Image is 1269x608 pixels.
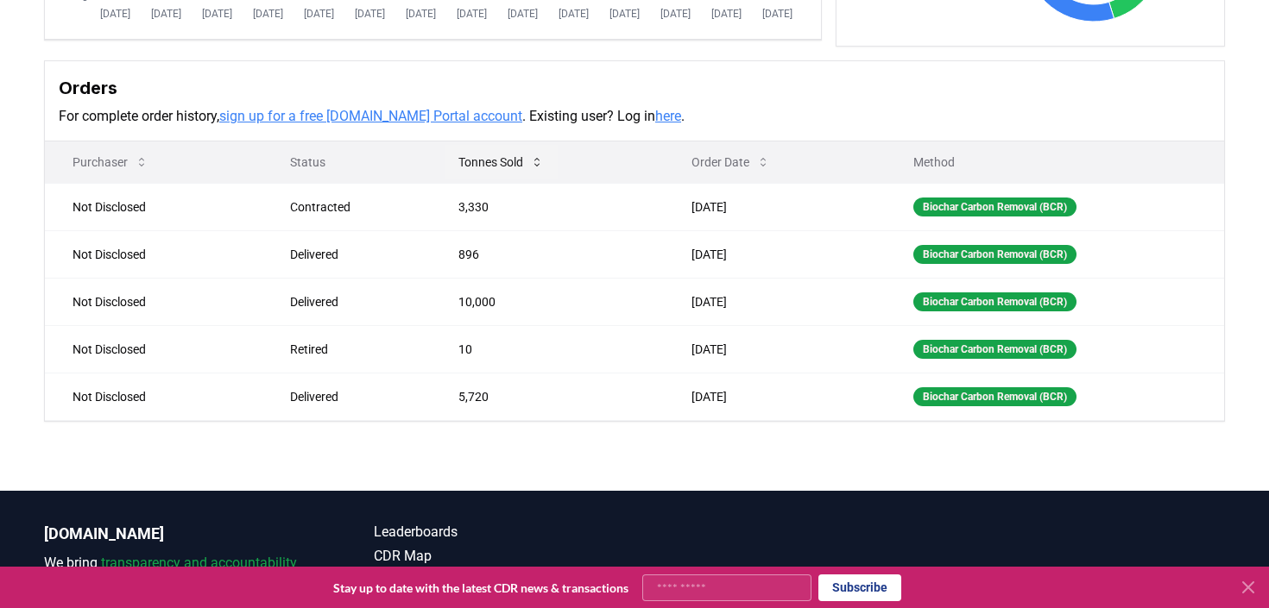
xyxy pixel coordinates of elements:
[45,278,262,325] td: Not Disclosed
[290,293,417,310] div: Delivered
[431,325,664,373] td: 10
[559,8,589,20] tspan: [DATE]
[45,230,262,278] td: Not Disclosed
[664,373,886,420] td: [DATE]
[431,373,664,420] td: 5,720
[355,8,385,20] tspan: [DATE]
[59,145,162,179] button: Purchaser
[304,8,334,20] tspan: [DATE]
[290,246,417,263] div: Delivered
[101,555,297,571] span: transparency and accountability
[100,8,130,20] tspan: [DATE]
[664,230,886,278] td: [DATE]
[290,198,417,216] div: Contracted
[431,183,664,230] td: 3,330
[913,292,1076,311] div: Biochar Carbon Removal (BCR)
[913,245,1076,264] div: Biochar Carbon Removal (BCR)
[655,108,681,124] a: here
[406,8,436,20] tspan: [DATE]
[374,546,634,567] a: CDR Map
[913,197,1076,216] div: Biochar Carbon Removal (BCR)
[151,8,181,20] tspan: [DATE]
[45,325,262,373] td: Not Disclosed
[253,8,283,20] tspan: [DATE]
[913,340,1076,359] div: Biochar Carbon Removal (BCR)
[431,278,664,325] td: 10,000
[45,373,262,420] td: Not Disclosed
[431,230,664,278] td: 896
[276,154,417,171] p: Status
[59,75,1210,101] h3: Orders
[660,8,691,20] tspan: [DATE]
[609,8,640,20] tspan: [DATE]
[913,387,1076,406] div: Biochar Carbon Removal (BCR)
[664,325,886,373] td: [DATE]
[59,106,1210,127] p: For complete order history, . Existing user? Log in .
[664,278,886,325] td: [DATE]
[508,8,538,20] tspan: [DATE]
[711,8,742,20] tspan: [DATE]
[219,108,522,124] a: sign up for a free [DOMAIN_NAME] Portal account
[445,145,558,179] button: Tonnes Sold
[202,8,232,20] tspan: [DATE]
[44,522,305,546] p: [DOMAIN_NAME]
[290,388,417,405] div: Delivered
[762,8,792,20] tspan: [DATE]
[900,154,1210,171] p: Method
[664,183,886,230] td: [DATE]
[44,553,305,594] p: We bring to the durable carbon removal market
[45,183,262,230] td: Not Disclosed
[290,341,417,358] div: Retired
[457,8,487,20] tspan: [DATE]
[374,522,634,542] a: Leaderboards
[678,145,784,179] button: Order Date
